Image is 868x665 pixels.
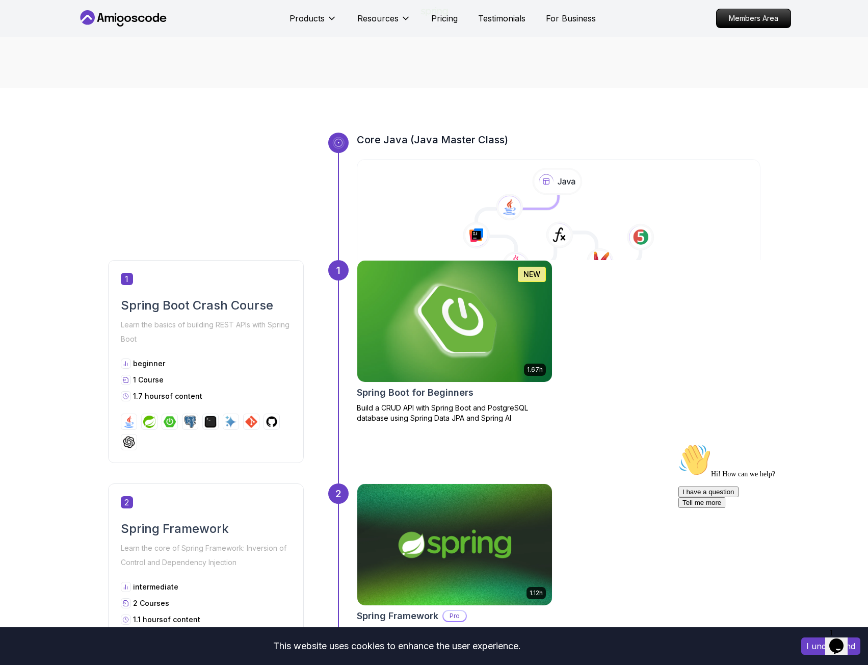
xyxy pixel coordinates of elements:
[825,624,858,655] iframe: chat widget
[290,12,337,33] button: Products
[121,318,291,346] p: Learn the basics of building REST APIs with Spring Boot
[4,47,64,58] button: I have a question
[4,31,101,38] span: Hi! How can we help?
[357,260,553,423] a: Spring Boot for Beginners card1.67hNEWSpring Boot for BeginnersBuild a CRUD API with Spring Boot ...
[357,12,399,24] p: Resources
[352,258,557,385] img: Spring Boot for Beginners card
[245,416,257,428] img: git logo
[143,416,155,428] img: spring logo
[121,496,133,508] span: 2
[527,366,543,374] p: 1.67h
[133,375,164,384] span: 1 Course
[357,484,552,605] img: Spring Framework card
[717,9,791,28] p: Members Area
[121,273,133,285] span: 1
[357,386,474,400] h2: Spring Boot for Beginners
[328,260,349,280] div: 1
[8,635,786,657] div: This website uses cookies to enhance the user experience.
[523,269,540,279] p: NEW
[121,297,291,314] h2: Spring Boot Crash Course
[4,4,37,37] img: :wave:
[133,599,169,607] span: 2 Courses
[357,609,438,623] h2: Spring Framework
[357,403,553,423] p: Build a CRUD API with Spring Boot and PostgreSQL database using Spring Data JPA and Spring AI
[328,483,349,504] div: 2
[133,582,178,592] p: intermediate
[674,440,858,619] iframe: chat widget
[530,589,543,597] p: 1.12h
[290,12,325,24] p: Products
[133,359,165,369] p: beginner
[184,416,196,428] img: postgres logo
[164,416,176,428] img: spring-boot logo
[133,391,202,401] p: 1.7 hours of content
[357,12,411,33] button: Resources
[121,521,291,537] h2: Spring Framework
[801,637,860,655] button: Accept cookies
[4,4,188,68] div: 👋Hi! How can we help?I have a questionTell me more
[431,12,458,24] a: Pricing
[123,416,135,428] img: java logo
[123,436,135,448] img: chatgpt logo
[121,541,291,570] p: Learn the core of Spring Framework: Inversion of Control and Dependency Injection
[225,416,237,428] img: ai logo
[546,12,596,24] a: For Business
[4,58,51,68] button: Tell me more
[133,615,200,625] p: 1.1 hours of content
[478,12,525,24] a: Testimonials
[443,611,466,621] p: Pro
[266,416,278,428] img: github logo
[204,416,217,428] img: terminal logo
[716,9,791,28] a: Members Area
[357,133,760,147] h3: Core Java (Java Master Class)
